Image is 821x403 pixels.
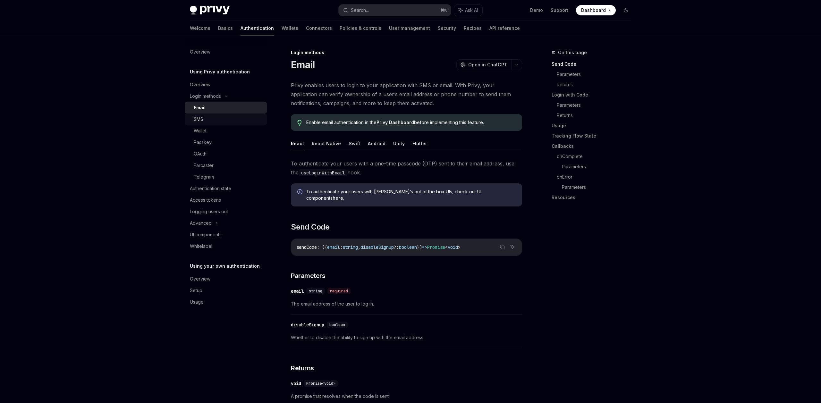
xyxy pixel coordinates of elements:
a: Overview [185,273,267,285]
span: To authenticate your users with [PERSON_NAME]’s out of the box UIs, check out UI components . [306,189,516,201]
span: string [343,244,358,250]
button: Search...⌘K [339,4,451,16]
span: sendCode [296,244,317,250]
span: Promise [427,244,445,250]
a: Parameters [562,182,636,192]
a: here [333,195,343,201]
span: disableSignup [360,244,394,250]
a: onComplete [557,151,636,162]
a: Welcome [190,21,210,36]
button: Flutter [412,136,427,151]
svg: Tip [297,120,302,126]
a: API reference [489,21,520,36]
a: Wallets [282,21,298,36]
a: Privy Dashboard [377,120,414,125]
a: Authentication state [185,183,267,194]
a: Recipes [464,21,482,36]
div: Telegram [194,173,214,181]
div: required [327,288,351,294]
button: Android [368,136,385,151]
span: , [358,244,360,250]
svg: Info [297,189,304,196]
div: disableSignup [291,322,324,328]
div: Search... [351,6,369,14]
div: OAuth [194,150,207,158]
a: Setup [185,285,267,296]
code: useLoginWithEmail [299,169,347,176]
span: Returns [291,364,314,373]
span: boolean [329,322,345,327]
div: Overview [190,81,210,88]
div: Access tokens [190,196,221,204]
span: boolean [399,244,417,250]
a: Send Code [552,59,636,69]
a: onError [557,172,636,182]
a: Authentication [241,21,274,36]
span: => [422,244,427,250]
div: email [291,288,304,294]
button: Ask AI [508,243,517,251]
img: dark logo [190,6,230,15]
a: Callbacks [552,141,636,151]
span: Parameters [291,271,325,280]
span: < [445,244,448,250]
span: Whether to disable the ability to sign up with the email address. [291,334,522,341]
span: string [309,289,322,294]
div: Whitelabel [190,242,212,250]
button: Unity [393,136,405,151]
button: Ask AI [454,4,482,16]
span: : ({ [317,244,327,250]
div: Usage [190,298,204,306]
a: Login with Code [552,90,636,100]
span: Open in ChatGPT [468,62,507,68]
a: Access tokens [185,194,267,206]
span: Send Code [291,222,330,232]
a: Telegram [185,171,267,183]
button: React [291,136,304,151]
a: Parameters [557,100,636,110]
span: Privy enables users to login to your application with SMS or email. With Privy, your application ... [291,81,522,108]
span: The email address of the user to log in. [291,300,522,308]
span: Dashboard [581,7,606,13]
a: OAuth [185,148,267,160]
span: ?: [394,244,399,250]
h5: Using Privy authentication [190,68,250,76]
a: Wallet [185,125,267,137]
a: Policies & controls [340,21,381,36]
a: Logging users out [185,206,267,217]
a: Overview [185,79,267,90]
span: void [448,244,458,250]
a: Overview [185,46,267,58]
span: Ask AI [465,7,478,13]
span: Promise<void> [306,381,335,386]
a: Usage [185,296,267,308]
a: Passkey [185,137,267,148]
a: Returns [557,80,636,90]
button: Open in ChatGPT [456,59,511,70]
a: Support [551,7,568,13]
div: Logging users out [190,208,228,215]
div: Overview [190,48,210,56]
div: Login methods [291,49,522,56]
a: Returns [557,110,636,121]
span: }) [417,244,422,250]
h5: Using your own authentication [190,262,260,270]
div: Wallet [194,127,207,135]
button: Toggle dark mode [621,5,631,15]
a: Farcaster [185,160,267,171]
div: Overview [190,275,210,283]
div: void [291,380,301,387]
button: Copy the contents from the code block [498,243,506,251]
a: Usage [552,121,636,131]
span: Enable email authentication in the before implementing this feature. [306,119,516,126]
a: Security [438,21,456,36]
div: Passkey [194,139,212,146]
a: UI components [185,229,267,240]
h1: Email [291,59,315,71]
a: Connectors [306,21,332,36]
div: Farcaster [194,162,214,169]
span: email [327,244,340,250]
a: Parameters [562,162,636,172]
div: Advanced [190,219,212,227]
div: Login methods [190,92,221,100]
